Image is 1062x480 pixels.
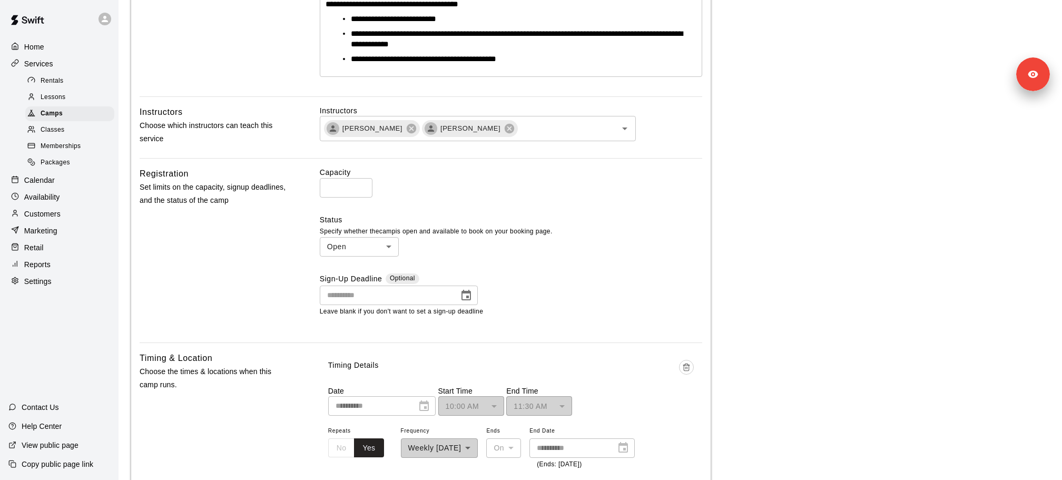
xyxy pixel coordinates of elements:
[320,214,702,225] label: Status
[41,76,64,86] span: Rentals
[320,237,399,257] div: Open
[140,365,286,391] p: Choose the times & locations when this camp runs.
[8,273,110,289] a: Settings
[25,106,114,121] div: Camps
[328,360,379,371] p: Timing Details
[8,257,110,272] a: Reports
[328,424,392,438] span: Repeats
[529,424,635,438] span: End Date
[22,459,93,469] p: Copy public page link
[24,42,44,52] p: Home
[8,240,110,256] a: Retail
[486,438,521,458] div: On
[456,285,477,306] button: Choose date
[140,351,212,365] h6: Timing & Location
[506,386,572,396] p: End Time
[25,139,119,155] a: Memberships
[8,172,110,188] a: Calendar
[8,189,110,205] a: Availability
[336,123,409,134] span: [PERSON_NAME]
[22,440,78,450] p: View public page
[8,223,110,239] a: Marketing
[24,259,51,270] p: Reports
[8,206,110,222] a: Customers
[140,119,286,145] p: Choose which instructors can teach this service
[24,58,53,69] p: Services
[25,73,119,89] a: Rentals
[679,360,694,386] span: Delete time
[537,459,627,470] p: (Ends: [DATE])
[24,242,44,253] p: Retail
[25,155,119,171] a: Packages
[41,141,81,152] span: Memberships
[425,122,437,135] div: Andrew Haley
[22,421,62,432] p: Help Center
[140,181,286,207] p: Set limits on the capacity, signup deadlines, and the status of the camp
[25,106,119,122] a: Camps
[320,307,702,317] p: Leave blank if you don't want to set a sign-up deadline
[25,74,114,89] div: Rentals
[24,175,55,185] p: Calendar
[41,92,66,103] span: Lessons
[438,386,504,396] p: Start Time
[22,402,59,413] p: Contact Us
[324,120,420,137] div: [PERSON_NAME]
[422,120,518,137] div: [PERSON_NAME]
[401,424,478,438] span: Frequency
[328,386,436,396] p: Date
[25,123,114,138] div: Classes
[617,121,632,136] button: Open
[24,226,57,236] p: Marketing
[320,167,702,178] label: Capacity
[8,39,110,55] a: Home
[25,139,114,154] div: Memberships
[434,123,507,134] span: [PERSON_NAME]
[140,105,183,119] h6: Instructors
[24,192,60,202] p: Availability
[41,125,64,135] span: Classes
[486,424,521,438] span: Ends
[320,105,702,116] label: Instructors
[328,438,384,458] div: outlined button group
[41,109,63,119] span: Camps
[24,276,52,287] p: Settings
[24,209,61,219] p: Customers
[25,155,114,170] div: Packages
[327,122,339,135] div: John Havird
[354,438,383,458] button: Yes
[320,227,702,237] p: Specify whether the camp is open and available to book on your booking page.
[140,167,189,181] h6: Registration
[41,158,70,168] span: Packages
[320,273,382,286] label: Sign-Up Deadline
[25,90,114,105] div: Lessons
[8,56,110,72] a: Services
[25,122,119,139] a: Classes
[25,89,119,105] a: Lessons
[390,275,415,282] span: Optional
